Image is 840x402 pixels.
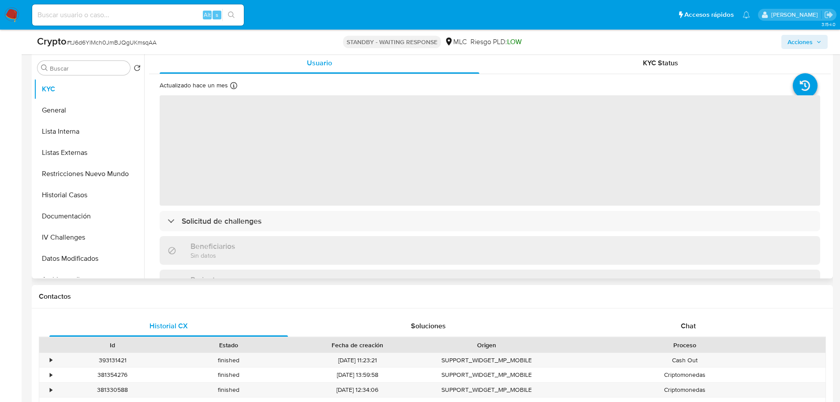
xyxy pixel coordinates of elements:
div: Estado [177,341,280,349]
span: ‌ [160,95,820,206]
div: SUPPORT_WIDGET_MP_MOBILE [429,353,545,368]
button: Archivos adjuntos [34,269,144,290]
div: Id [61,341,164,349]
p: Sin datos [190,251,235,259]
span: LOW [507,37,522,47]
input: Buscar usuario o caso... [32,9,244,21]
button: Restricciones Nuevo Mundo [34,163,144,184]
span: KYC Status [643,58,678,68]
span: 3.154.0 [821,21,836,28]
div: Criptomonedas [545,383,825,397]
a: Notificaciones [743,11,750,19]
span: Accesos rápidos [684,10,734,19]
div: MLC [444,37,467,47]
div: finished [171,368,287,382]
div: 381354276 [55,368,171,382]
div: Criptomonedas [545,368,825,382]
div: [DATE] 13:59:58 [287,368,429,382]
div: Solicitud de challenges [160,211,820,231]
h3: Parientes [190,275,223,285]
button: Lista Interna [34,121,144,142]
input: Buscar [50,64,127,72]
div: SUPPORT_WIDGET_MP_MOBILE [429,368,545,382]
div: • [50,371,52,379]
button: Listas Externas [34,142,144,163]
button: search-icon [222,9,240,21]
button: IV Challenges [34,227,144,248]
div: Proceso [551,341,819,349]
span: Chat [681,321,696,331]
button: Datos Modificados [34,248,144,269]
button: General [34,100,144,121]
button: Acciones [781,35,828,49]
span: Acciones [788,35,813,49]
h3: Beneficiarios [190,241,235,251]
button: Buscar [41,64,48,71]
span: Riesgo PLD: [470,37,522,47]
div: finished [171,353,287,368]
h1: Contactos [39,292,826,301]
div: SUPPORT_WIDGET_MP_MOBILE [429,383,545,397]
b: Crypto [37,34,67,48]
a: Salir [824,10,833,19]
div: [DATE] 12:34:06 [287,383,429,397]
span: Historial CX [149,321,188,331]
h3: Solicitud de challenges [182,216,261,226]
div: Fecha de creación [293,341,422,349]
p: STANDBY - WAITING RESPONSE [343,36,441,48]
span: Soluciones [411,321,446,331]
div: BeneficiariosSin datos [160,236,820,265]
div: finished [171,383,287,397]
span: Usuario [307,58,332,68]
div: Parientes [160,270,820,298]
p: nicolas.tyrkiel@mercadolibre.com [771,11,821,19]
p: Actualizado hace un mes [160,81,228,90]
div: 381330588 [55,383,171,397]
button: Volver al orden por defecto [134,64,141,74]
div: • [50,356,52,364]
div: • [50,386,52,394]
div: 393131421 [55,353,171,368]
button: KYC [34,79,144,100]
div: Cash Out [545,353,825,368]
span: s [216,11,218,19]
button: Historial Casos [34,184,144,206]
div: [DATE] 11:23:21 [287,353,429,368]
div: Origen [435,341,538,349]
button: Documentación [34,206,144,227]
span: # tJ6d6YlMch0JmBJQgUKmsqAA [67,38,157,47]
span: Alt [204,11,211,19]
